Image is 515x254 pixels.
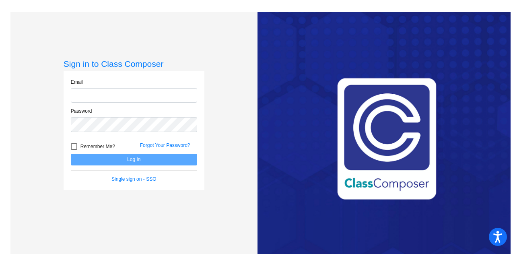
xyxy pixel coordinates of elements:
[111,176,156,182] a: Single sign on - SSO
[140,142,190,148] a: Forgot Your Password?
[71,107,92,115] label: Password
[64,59,204,69] h3: Sign in to Class Composer
[80,142,115,151] span: Remember Me?
[71,154,197,165] button: Log In
[71,78,83,86] label: Email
